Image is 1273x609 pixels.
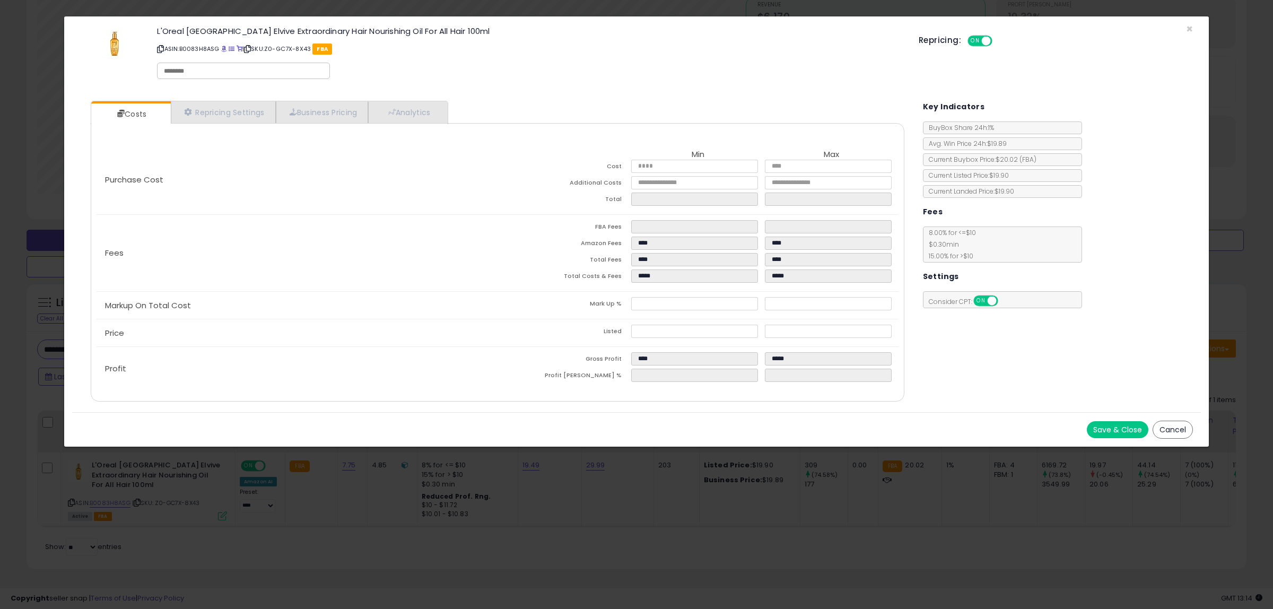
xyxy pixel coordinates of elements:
td: Amazon Fees [498,237,631,253]
p: Profit [97,364,498,373]
span: ( FBA ) [1019,155,1036,164]
a: Analytics [368,101,447,123]
td: Gross Profit [498,352,631,369]
a: Costs [91,103,170,125]
a: Business Pricing [276,101,369,123]
a: Repricing Settings [171,101,276,123]
th: Max [765,150,899,160]
td: Additional Costs [498,176,631,193]
button: Cancel [1153,421,1193,439]
span: OFF [991,37,1008,46]
p: Markup On Total Cost [97,301,498,310]
td: Total Costs & Fees [498,269,631,286]
span: Avg. Win Price 24h: $19.89 [923,139,1007,148]
img: 31L68KbeLpL._SL60_.jpg [99,27,130,59]
a: Your listing only [237,45,242,53]
td: Mark Up % [498,297,631,314]
td: FBA Fees [498,220,631,237]
h5: Key Indicators [923,100,985,114]
span: OFF [996,297,1013,306]
span: Current Listed Price: $19.90 [923,171,1009,180]
span: ON [974,297,988,306]
span: 8.00 % for <= $10 [923,228,976,260]
p: ASIN: B0083H8ASG | SKU: Z0-GC7X-8X43 [157,40,903,57]
span: FBA [312,43,332,55]
button: Save & Close [1087,421,1148,438]
td: Total [498,193,631,209]
span: Consider CPT: [923,297,1012,306]
span: Current Landed Price: $19.90 [923,187,1014,196]
p: Fees [97,249,498,257]
td: Profit [PERSON_NAME] % [498,369,631,385]
td: Total Fees [498,253,631,269]
td: Listed [498,325,631,341]
h5: Settings [923,270,959,283]
span: Current Buybox Price: [923,155,1036,164]
a: BuyBox page [221,45,227,53]
span: 15.00 % for > $10 [923,251,973,260]
p: Price [97,329,498,337]
th: Min [631,150,765,160]
h5: Fees [923,205,943,219]
h5: Repricing: [919,36,961,45]
span: ON [969,37,982,46]
span: $0.30 min [923,240,959,249]
p: Purchase Cost [97,176,498,184]
h3: L'Oreal [GEOGRAPHIC_DATA] Elvive Extraordinary Hair Nourishing Oil For All Hair 100ml [157,27,903,35]
td: Cost [498,160,631,176]
span: × [1186,21,1193,37]
a: All offer listings [229,45,234,53]
span: $20.02 [996,155,1036,164]
span: BuyBox Share 24h: 1% [923,123,994,132]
